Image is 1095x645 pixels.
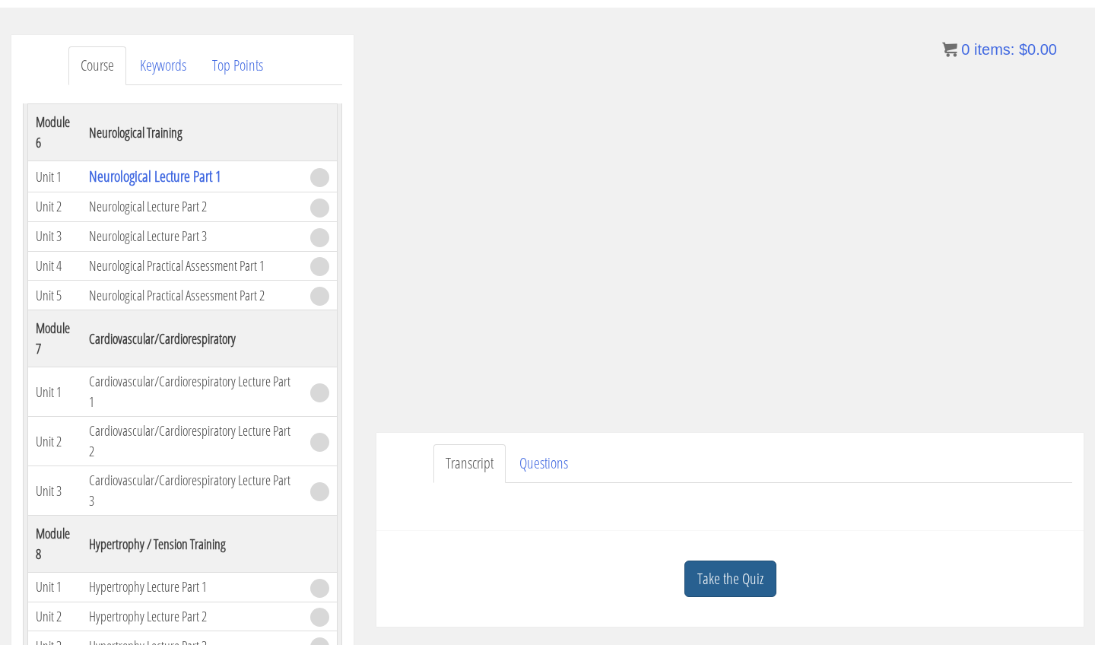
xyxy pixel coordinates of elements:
span: 0 [961,41,970,58]
a: Keywords [128,46,198,85]
td: Unit 2 [28,417,81,466]
th: Module 7 [28,310,81,367]
td: Unit 5 [28,281,81,310]
span: $ [1019,41,1027,58]
a: Take the Quiz [684,561,776,598]
span: items: [974,41,1014,58]
td: Neurological Practical Assessment Part 2 [81,281,303,310]
a: Top Points [200,46,275,85]
td: Neurological Lecture Part 2 [81,192,303,222]
a: 0 items: $0.00 [942,41,1057,58]
img: icon11.png [942,42,957,57]
td: Unit 4 [28,251,81,281]
td: Unit 2 [28,192,81,222]
a: Course [68,46,126,85]
th: Cardiovascular/Cardiorespiratory [81,310,303,367]
td: Unit 3 [28,466,81,516]
td: Hypertrophy Lecture Part 2 [81,602,303,631]
th: Hypertrophy / Tension Training [81,516,303,573]
td: Unit 1 [28,367,81,417]
td: Hypertrophy Lecture Part 1 [81,573,303,602]
td: Unit 1 [28,161,81,192]
bdi: 0.00 [1019,41,1057,58]
th: Module 6 [28,104,81,161]
td: Cardiovascular/Cardiorespiratory Lecture Part 3 [81,466,303,516]
a: Transcript [433,444,506,483]
td: Unit 2 [28,602,81,631]
td: Cardiovascular/Cardiorespiratory Lecture Part 1 [81,367,303,417]
td: Unit 1 [28,573,81,602]
td: Unit 3 [28,221,81,251]
td: Neurological Practical Assessment Part 1 [81,251,303,281]
a: Neurological Lecture Part 1 [89,166,221,186]
th: Module 8 [28,516,81,573]
a: Questions [507,444,580,483]
td: Cardiovascular/Cardiorespiratory Lecture Part 2 [81,417,303,466]
th: Neurological Training [81,104,303,161]
td: Neurological Lecture Part 3 [81,221,303,251]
